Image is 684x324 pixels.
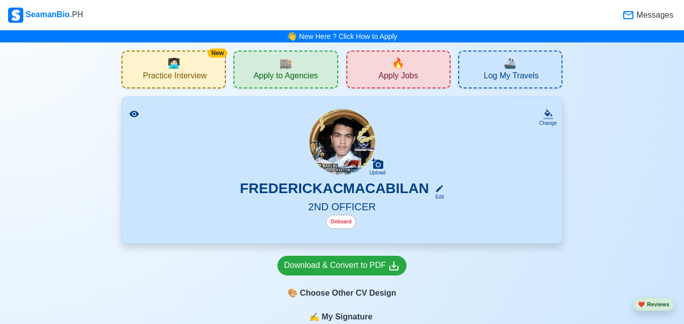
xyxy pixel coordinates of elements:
div: Change [539,119,557,127]
span: agencies [279,56,292,71]
span: travel [504,56,516,71]
div: Choose Other CV Design [277,284,407,303]
span: Apply to Agencies [254,71,318,83]
span: Practice Interview [143,71,207,83]
h5: 2ND OFFICER [134,201,550,215]
span: heart [638,301,645,307]
img: Logo [8,8,23,23]
span: new [392,56,405,71]
span: Messages [634,9,673,21]
span: My Signature [319,311,374,323]
span: paint [288,287,298,299]
div: Download & Convert to PDF [284,259,400,272]
a: Download & Convert to PDF [277,256,407,275]
span: sign [309,311,319,323]
div: Onboard [326,215,356,229]
div: Upload [370,170,386,176]
span: Log My Travels [484,71,539,83]
span: Apply Jobs [378,71,418,83]
span: .PH [70,10,84,19]
div: New [208,49,227,58]
h3: FREDERICKACMACABILAN [240,180,429,201]
div: Edit [431,193,444,201]
div: SeamanBio [8,8,83,23]
span: interview [168,56,180,71]
a: New Here ? Click How to Apply [299,32,397,40]
button: heartReviews [633,298,674,311]
span: bell [286,30,298,43]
